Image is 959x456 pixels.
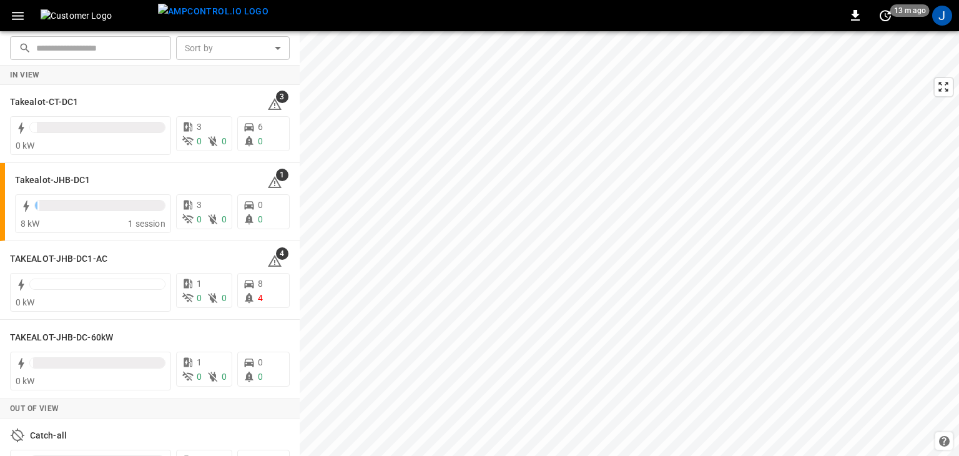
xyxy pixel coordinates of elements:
span: 4 [258,293,263,303]
span: 0 [258,357,263,367]
img: Customer Logo [41,9,153,22]
span: 0 [197,136,202,146]
span: 0 [197,293,202,303]
span: 0 [258,200,263,210]
h6: Catch-all [30,429,67,443]
strong: Out of View [10,404,59,413]
span: 0 [222,293,227,303]
span: 4 [276,247,288,260]
span: 8 [258,279,263,289]
span: 3 [197,122,202,132]
span: 0 kW [16,297,35,307]
span: 3 [197,200,202,210]
span: 0 [222,214,227,224]
span: 0 [258,372,263,382]
button: set refresh interval [875,6,895,26]
span: 0 [197,372,202,382]
h6: Takealot-JHB-DC1 [15,174,91,187]
h6: TAKEALOT-JHB-DC-60kW [10,331,113,345]
span: 1 [197,357,202,367]
span: 1 session [128,219,165,229]
span: 0 kW [16,141,35,151]
span: 0 [258,136,263,146]
span: 3 [276,91,288,103]
img: ampcontrol.io logo [158,4,268,19]
h6: TAKEALOT-JHB-DC1-AC [10,252,107,266]
div: profile-icon [932,6,952,26]
span: 1 [276,169,288,181]
span: 1 [197,279,202,289]
span: 6 [258,122,263,132]
span: 0 [222,136,227,146]
span: 0 kW [16,376,35,386]
strong: In View [10,71,40,79]
span: 13 m ago [890,4,930,17]
span: 0 [222,372,227,382]
h6: Takealot-CT-DC1 [10,96,79,109]
span: 0 [197,214,202,224]
canvas: Map [300,31,959,456]
span: 0 [258,214,263,224]
span: 8 kW [21,219,40,229]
